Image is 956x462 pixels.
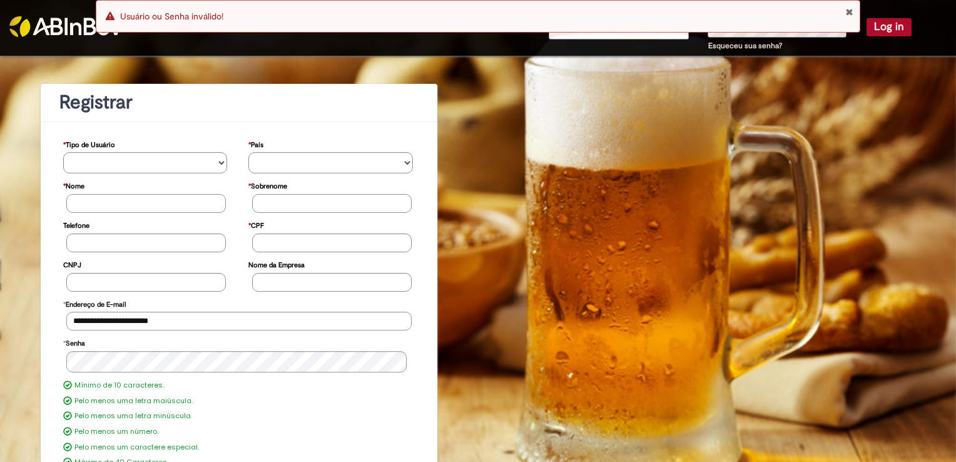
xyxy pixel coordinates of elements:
label: Nome [63,176,84,194]
img: ABInbev-white.png [9,16,122,37]
label: Pelo menos um caractere especial. [74,443,199,453]
label: País [248,135,263,153]
label: Sobrenome [248,176,287,194]
label: Pelo menos um número. [74,427,158,437]
button: Log in [867,18,912,36]
label: CPF [248,215,264,234]
label: Tipo de Usuário [63,135,115,153]
label: CNPJ [63,255,81,273]
button: Close Notification [845,7,853,17]
a: Esqueceu sua senha? [708,41,782,51]
label: Pelo menos uma letra maiúscula. [74,396,193,406]
label: Endereço de E-mail [63,294,126,312]
label: Mínimo de 10 caracteres. [74,381,164,391]
span: Usuário ou Senha inválido! [120,11,223,22]
label: Telefone [63,215,89,234]
label: Senha [63,333,85,351]
label: Pelo menos uma letra minúscula. [74,411,192,421]
label: Nome da Empresa [248,255,305,273]
h1: Registrar [59,92,419,113]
